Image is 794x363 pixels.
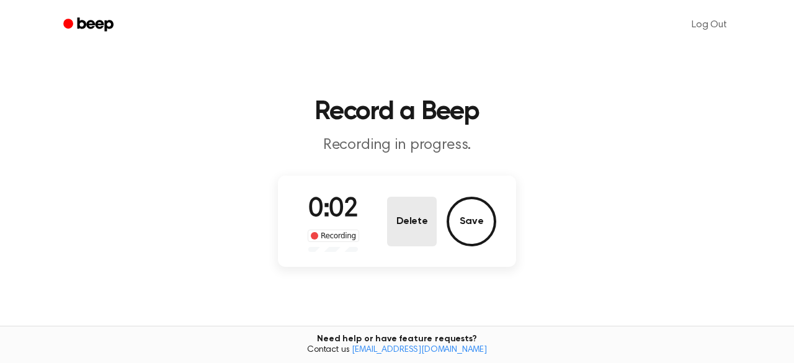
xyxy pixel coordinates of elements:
[308,197,358,223] span: 0:02
[7,345,787,356] span: Contact us
[679,10,739,40] a: Log Out
[387,197,437,246] button: Delete Audio Record
[447,197,496,246] button: Save Audio Record
[308,230,359,242] div: Recording
[79,99,715,125] h1: Record a Beep
[159,135,635,156] p: Recording in progress.
[55,13,125,37] a: Beep
[352,346,487,354] a: [EMAIL_ADDRESS][DOMAIN_NAME]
